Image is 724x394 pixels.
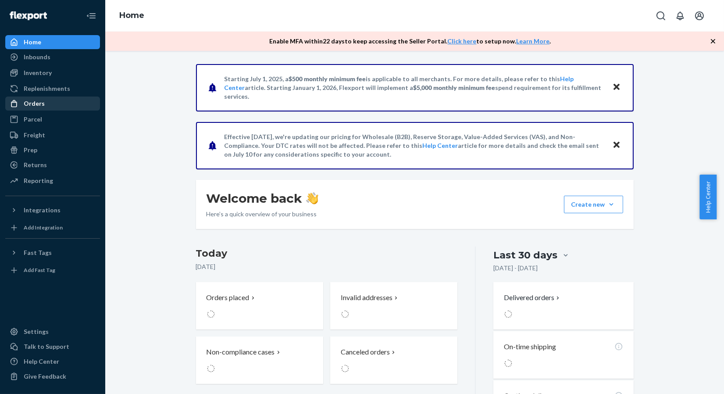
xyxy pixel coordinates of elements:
span: $5,000 monthly minimum fee [414,84,496,91]
div: Give Feedback [24,372,66,381]
div: Replenishments [24,84,70,93]
a: Parcel [5,112,100,126]
button: Fast Tags [5,246,100,260]
button: Open Search Box [652,7,670,25]
div: Last 30 days [493,248,557,262]
a: Home [119,11,144,20]
a: Help Center [423,142,458,149]
p: Canceled orders [341,347,390,357]
div: Integrations [24,206,61,215]
div: Reporting [24,176,53,185]
div: Home [24,38,41,47]
button: Invalid addresses [330,282,457,330]
button: Close [611,139,622,152]
p: Orders placed [207,293,250,303]
img: Flexport logo [10,11,47,20]
button: Integrations [5,203,100,217]
div: Help Center [24,357,59,366]
p: Starting July 1, 2025, a is applicable to all merchants. For more details, please refer to this a... [225,75,604,101]
button: Create new [564,196,623,213]
button: Give Feedback [5,369,100,383]
div: Orders [24,99,45,108]
a: Home [5,35,100,49]
a: Prep [5,143,100,157]
a: Add Integration [5,221,100,235]
button: Canceled orders [330,337,457,384]
div: Parcel [24,115,42,124]
div: Fast Tags [24,248,52,257]
button: Non-compliance cases [196,337,323,384]
button: Talk to Support [5,340,100,354]
div: Returns [24,161,47,169]
button: Close [611,81,622,94]
div: Add Fast Tag [24,266,55,274]
button: Delivered orders [504,293,561,303]
a: Inbounds [5,50,100,64]
button: Help Center [699,175,717,219]
h3: Today [196,247,458,261]
img: hand-wave emoji [306,192,318,204]
a: Help Center [5,355,100,369]
div: Settings [24,327,49,336]
a: Settings [5,325,100,339]
a: Reporting [5,174,100,188]
p: On-time shipping [504,342,556,352]
a: Add Fast Tag [5,263,100,277]
div: Prep [24,146,37,154]
a: Replenishments [5,82,100,96]
a: Returns [5,158,100,172]
div: Inbounds [24,53,50,61]
p: Here’s a quick overview of your business [207,210,318,218]
p: Enable MFA within 22 days to keep accessing the Seller Portal. to setup now. . [270,37,551,46]
button: Open account menu [691,7,708,25]
button: Open notifications [671,7,689,25]
div: Freight [24,131,45,140]
a: Click here [448,37,477,45]
div: Talk to Support [24,342,69,351]
div: Add Integration [24,224,63,231]
a: Inventory [5,66,100,80]
a: Learn More [517,37,550,45]
button: Orders placed [196,282,323,330]
p: [DATE] [196,262,458,271]
a: Orders [5,97,100,111]
p: [DATE] - [DATE] [493,264,538,272]
a: Freight [5,128,100,142]
h1: Welcome back [207,190,318,206]
span: $500 monthly minimum fee [289,75,366,82]
ol: breadcrumbs [112,3,151,29]
p: Non-compliance cases [207,347,275,357]
div: Inventory [24,68,52,77]
p: Invalid addresses [341,293,392,303]
p: Effective [DATE], we're updating our pricing for Wholesale (B2B), Reserve Storage, Value-Added Se... [225,133,604,159]
button: Close Navigation [82,7,100,25]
